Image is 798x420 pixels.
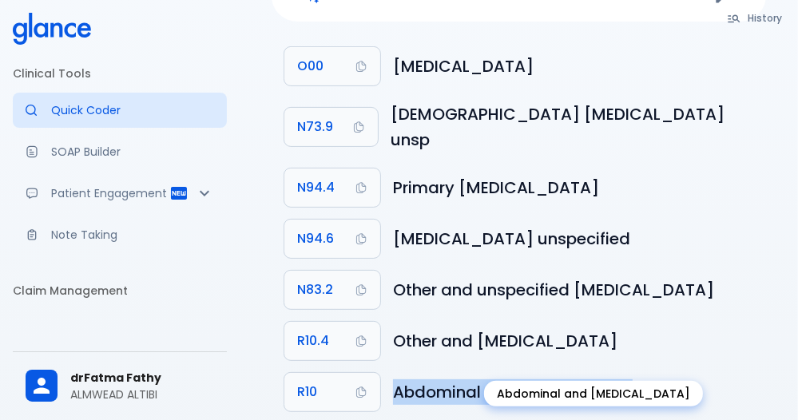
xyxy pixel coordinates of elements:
button: Copy Code O00 to clipboard [284,47,380,85]
h6: Abdominal and pelvic pain [393,379,753,405]
p: Quick Coder [51,102,214,118]
p: ALMWEAD ALTIBI [70,386,214,402]
span: N94.6 [297,228,334,250]
span: drFatma Fathy [70,370,214,386]
h6: Female pelvic inflammatory disease, unspecified [391,101,753,153]
h6: Primary dysmenorrhoea [393,175,753,200]
button: Copy Code N83.2 to clipboard [284,271,380,309]
button: Copy Code N94.4 to clipboard [284,168,380,207]
span: N83.2 [297,279,333,301]
span: N73.9 [297,116,333,138]
p: Note Taking [51,227,214,243]
li: Claim Management [13,271,227,310]
p: Patient Engagement [51,185,169,201]
a: Docugen: Compose a clinical documentation in seconds [13,134,227,169]
span: O00 [297,55,324,77]
span: R10.4 [297,330,329,352]
p: SOAP Builder [51,144,214,160]
button: Copy Code R10 to clipboard [284,373,380,411]
button: Copy Code R10.4 to clipboard [284,322,380,360]
button: Copy Code N73.9 to clipboard [284,108,378,146]
h6: Dysmenorrhoea, unspecified [393,226,753,252]
span: N94.4 [297,176,335,199]
li: Clinical Tools [13,54,227,93]
button: Copy Code N94.6 to clipboard [284,220,380,258]
h6: Ectopic pregnancy [393,53,753,79]
h6: Other and unspecified ovarian cysts [393,277,753,303]
span: R10 [297,381,317,403]
div: Abdominal and [MEDICAL_DATA] [484,381,703,406]
button: History [719,6,792,30]
div: Patient Reports & Referrals [13,176,227,211]
a: Advanced note-taking [13,217,227,252]
h6: Other and unspecified abdominal pain [393,328,753,354]
a: Moramiz: Find ICD10AM codes instantly [13,93,227,128]
div: drFatma FathyALMWEAD ALTIBI [13,359,227,414]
